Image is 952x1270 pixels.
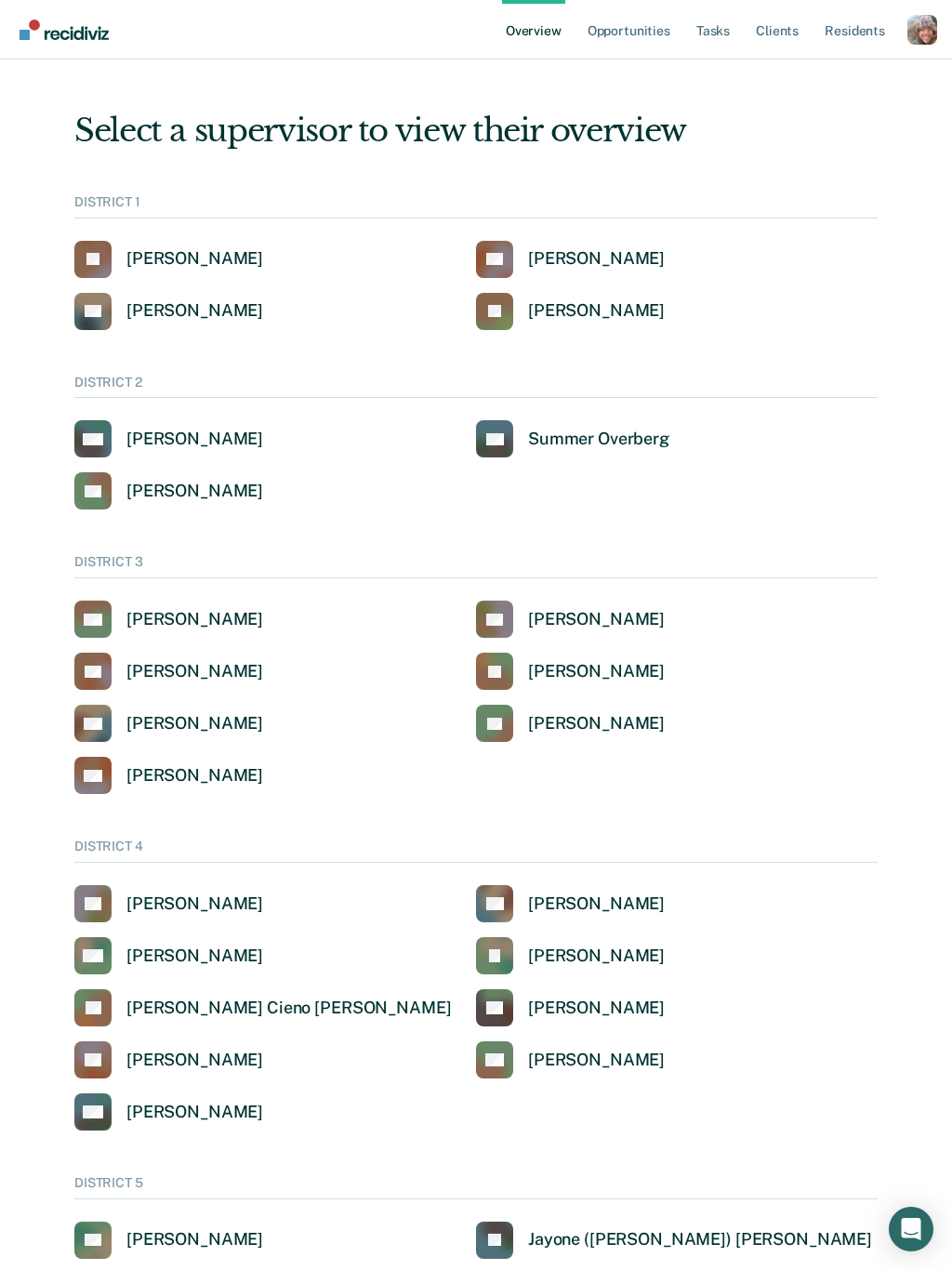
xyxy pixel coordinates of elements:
div: DISTRICT 3 [74,554,878,578]
a: [PERSON_NAME] [74,705,263,742]
a: [PERSON_NAME] [74,420,263,457]
div: [PERSON_NAME] [528,946,665,967]
div: [PERSON_NAME] [126,661,263,682]
a: Jayone ([PERSON_NAME]) [PERSON_NAME] [476,1222,872,1259]
a: [PERSON_NAME] [476,241,665,278]
div: DISTRICT 1 [74,194,878,218]
div: DISTRICT 2 [74,375,878,399]
a: [PERSON_NAME] [74,293,263,330]
a: [PERSON_NAME] [74,601,263,638]
a: [PERSON_NAME] [74,472,263,509]
a: [PERSON_NAME] [476,989,665,1026]
div: DISTRICT 4 [74,839,878,863]
a: [PERSON_NAME] [74,1041,263,1078]
a: [PERSON_NAME] [476,601,665,638]
div: [PERSON_NAME] [528,893,665,915]
div: [PERSON_NAME] [126,429,263,450]
a: [PERSON_NAME] [476,653,665,690]
a: [PERSON_NAME] [74,653,263,690]
div: [PERSON_NAME] [126,713,263,734]
a: [PERSON_NAME] [74,241,263,278]
div: [PERSON_NAME] [528,1050,665,1071]
div: Jayone ([PERSON_NAME]) [PERSON_NAME] [528,1229,872,1250]
a: [PERSON_NAME] [476,885,665,922]
a: [PERSON_NAME] [74,885,263,922]
div: [PERSON_NAME] [126,893,263,915]
img: Recidiviz [20,20,109,40]
a: [PERSON_NAME] [476,1041,665,1078]
a: [PERSON_NAME] [476,293,665,330]
div: DISTRICT 5 [74,1175,878,1199]
a: [PERSON_NAME] [74,937,263,974]
button: Profile dropdown button [907,15,937,45]
div: [PERSON_NAME] [528,300,665,322]
div: [PERSON_NAME] [126,300,263,322]
div: [PERSON_NAME] [126,765,263,787]
div: [PERSON_NAME] Cieno [PERSON_NAME] [126,998,451,1019]
a: [PERSON_NAME] [74,1222,263,1259]
a: [PERSON_NAME] [476,937,665,974]
div: [PERSON_NAME] [528,609,665,630]
div: [PERSON_NAME] [126,1102,263,1123]
div: [PERSON_NAME] [528,713,665,734]
div: [PERSON_NAME] [126,1050,263,1071]
a: Summer Overberg [476,420,669,457]
a: [PERSON_NAME] [74,1093,263,1131]
div: [PERSON_NAME] [528,998,665,1019]
div: Open Intercom Messenger [889,1207,933,1251]
div: [PERSON_NAME] [528,661,665,682]
div: [PERSON_NAME] [126,1229,263,1250]
a: [PERSON_NAME] [476,705,665,742]
div: [PERSON_NAME] [126,248,263,270]
a: [PERSON_NAME] [74,757,263,794]
a: [PERSON_NAME] Cieno [PERSON_NAME] [74,989,451,1026]
div: Summer Overberg [528,429,669,450]
div: [PERSON_NAME] [528,248,665,270]
div: Select a supervisor to view their overview [74,112,878,150]
div: [PERSON_NAME] [126,946,263,967]
div: [PERSON_NAME] [126,481,263,502]
div: [PERSON_NAME] [126,609,263,630]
